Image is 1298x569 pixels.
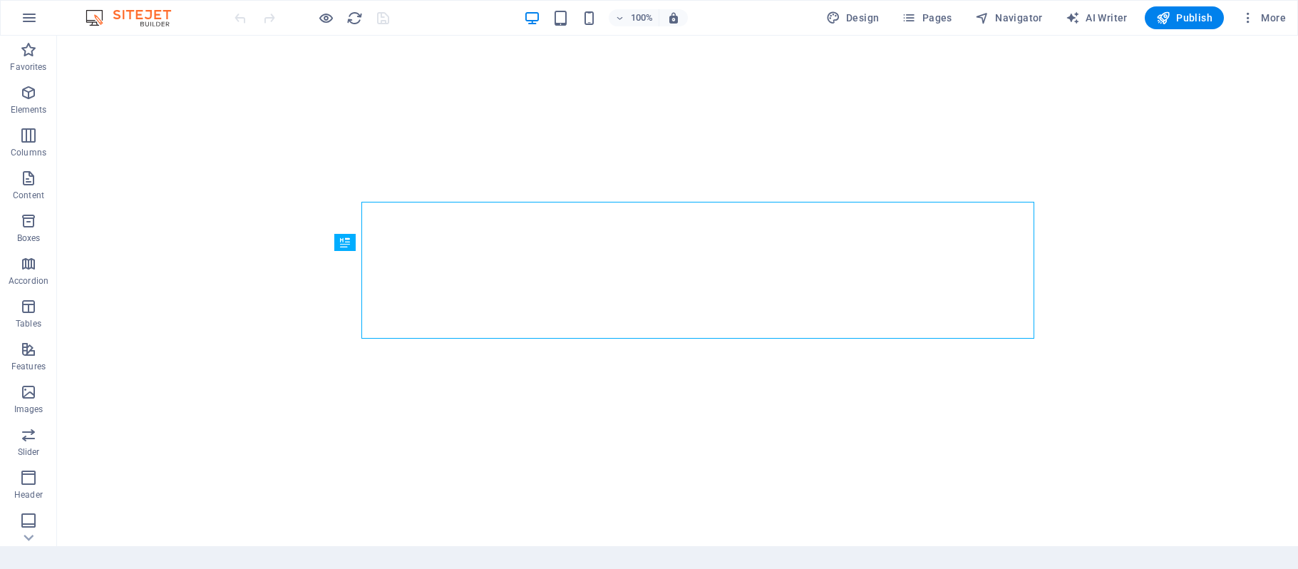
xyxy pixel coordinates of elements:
p: Content [13,190,44,201]
button: 100% [609,9,659,26]
button: Publish [1145,6,1224,29]
button: Design [820,6,885,29]
button: Click here to leave preview mode and continue editing [317,9,334,26]
button: reload [346,9,363,26]
span: AI Writer [1066,11,1128,25]
p: Images [14,404,43,415]
i: On resize automatically adjust zoom level to fit chosen device. [667,11,680,24]
span: Design [826,11,880,25]
p: Tables [16,318,41,329]
span: Publish [1156,11,1212,25]
p: Elements [11,104,47,116]
button: AI Writer [1060,6,1133,29]
span: More [1241,11,1286,25]
p: Features [11,361,46,372]
p: Accordion [9,275,48,287]
p: Slider [18,446,40,458]
button: More [1235,6,1292,29]
button: Pages [896,6,957,29]
p: Boxes [17,232,41,244]
p: Header [14,489,43,501]
span: Pages [902,11,952,25]
h6: 100% [630,9,653,26]
img: Editor Logo [82,9,189,26]
i: Reload page [346,10,363,26]
div: Design (Ctrl+Alt+Y) [820,6,885,29]
button: Navigator [969,6,1049,29]
span: Navigator [975,11,1043,25]
p: Favorites [10,61,46,73]
p: Columns [11,147,46,158]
